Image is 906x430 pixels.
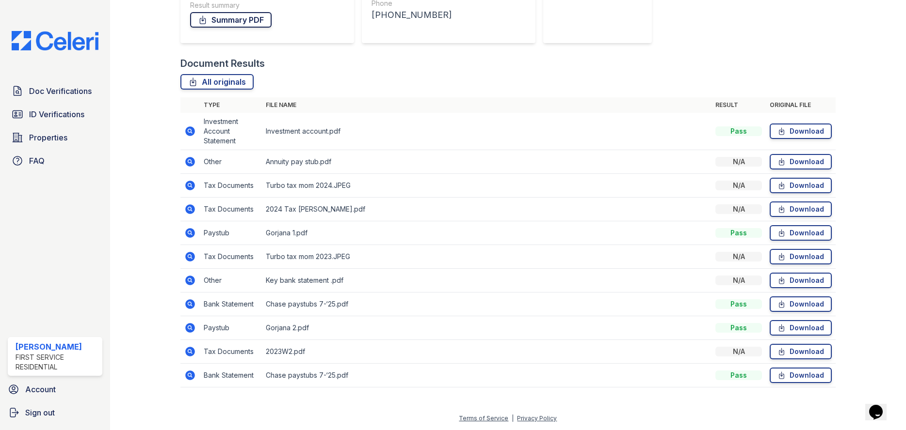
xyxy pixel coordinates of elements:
[262,269,712,292] td: Key bank statement .pdf
[262,364,712,387] td: Chase paystubs 7-‘25.pdf
[262,292,712,316] td: Chase paystubs 7-‘25.pdf
[262,340,712,364] td: 2023W2.pdf
[770,225,832,241] a: Download
[190,0,344,10] div: Result summary
[8,151,102,170] a: FAQ
[262,113,712,150] td: Investment account.pdf
[262,150,712,174] td: Annuity pay stub.pdf
[4,380,106,399] a: Account
[200,198,262,221] td: Tax Documents
[262,198,712,221] td: 2024 Tax [PERSON_NAME].pdf
[517,415,557,422] a: Privacy Policy
[4,31,106,50] img: CE_Logo_Blue-a8612792a0a2168367f1c8372b55b34899dd931a85d93a1a3d3e32e68fde9ad4.png
[200,174,262,198] td: Tax Documents
[200,150,262,174] td: Other
[715,252,762,261] div: N/A
[262,221,712,245] td: Gorjana 1.pdf
[200,269,262,292] td: Other
[262,174,712,198] td: Turbo tax mom 2024.JPEG
[4,403,106,422] a: Sign out
[8,128,102,147] a: Properties
[770,273,832,288] a: Download
[16,341,98,353] div: [PERSON_NAME]
[200,292,262,316] td: Bank Statement
[25,384,56,395] span: Account
[770,296,832,312] a: Download
[770,154,832,169] a: Download
[715,323,762,333] div: Pass
[459,415,508,422] a: Terms of Service
[865,391,896,420] iframe: chat widget
[200,113,262,150] td: Investment Account Statement
[715,204,762,214] div: N/A
[372,8,526,22] div: [PHONE_NUMBER]
[29,108,84,120] span: ID Verifications
[770,123,832,139] a: Download
[262,245,712,269] td: Turbo tax mom 2023.JPEG
[715,299,762,309] div: Pass
[770,344,832,359] a: Download
[8,81,102,101] a: Doc Verifications
[770,201,832,217] a: Download
[715,181,762,190] div: N/A
[190,12,272,28] a: Summary PDF
[8,105,102,124] a: ID Verifications
[770,368,832,383] a: Download
[200,316,262,340] td: Paystub
[770,249,832,264] a: Download
[715,157,762,167] div: N/A
[29,132,67,143] span: Properties
[16,353,98,372] div: First Service Residential
[262,316,712,340] td: Gorjana 2.pdf
[715,228,762,238] div: Pass
[715,347,762,356] div: N/A
[262,97,712,113] th: File name
[770,320,832,336] a: Download
[200,97,262,113] th: Type
[770,178,832,193] a: Download
[766,97,836,113] th: Original file
[512,415,514,422] div: |
[715,126,762,136] div: Pass
[715,370,762,380] div: Pass
[25,407,55,418] span: Sign out
[200,364,262,387] td: Bank Statement
[715,276,762,285] div: N/A
[29,155,45,167] span: FAQ
[712,97,766,113] th: Result
[180,74,254,90] a: All originals
[180,57,265,70] div: Document Results
[200,340,262,364] td: Tax Documents
[29,85,92,97] span: Doc Verifications
[200,221,262,245] td: Paystub
[200,245,262,269] td: Tax Documents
